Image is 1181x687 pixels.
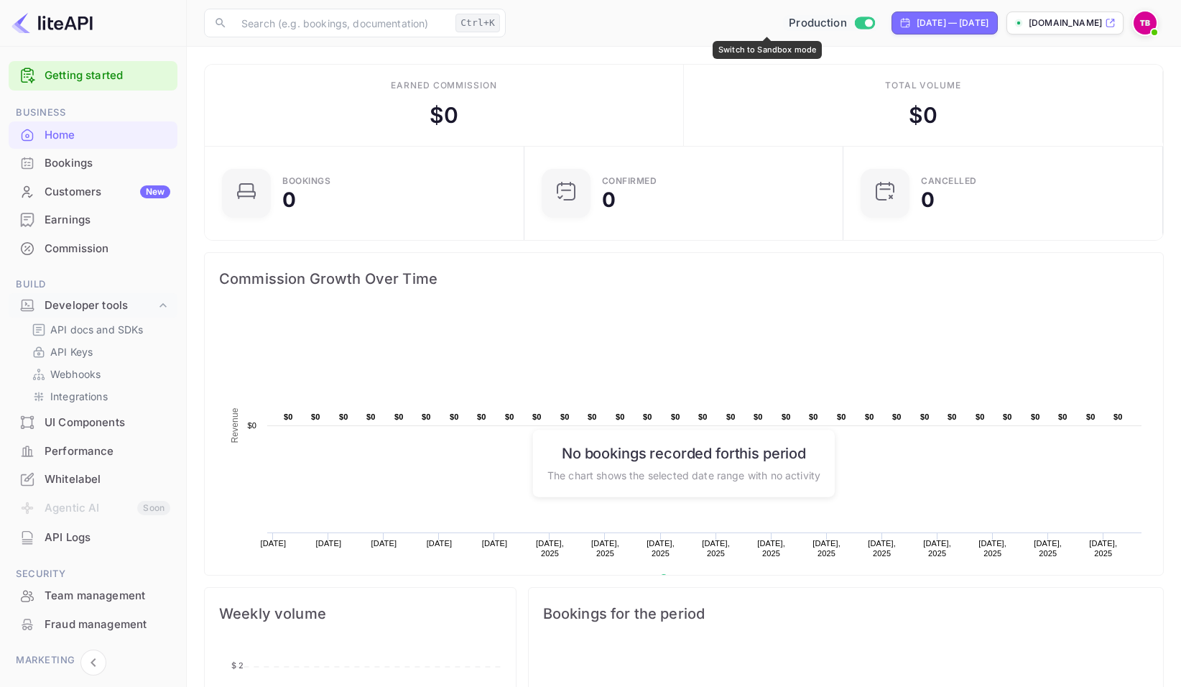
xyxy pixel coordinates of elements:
[602,190,616,210] div: 0
[311,412,320,421] text: $0
[9,524,177,552] div: API Logs
[50,344,93,359] p: API Keys
[282,190,296,210] div: 0
[366,412,376,421] text: $0
[45,212,170,229] div: Earnings
[591,539,619,558] text: [DATE], 2025
[422,412,431,421] text: $0
[477,412,486,421] text: $0
[50,366,101,382] p: Webhooks
[261,539,287,548] text: [DATE]
[1113,412,1123,421] text: $0
[282,177,330,185] div: Bookings
[673,574,710,584] text: Revenue
[885,79,962,92] div: Total volume
[32,389,166,404] a: Integrations
[891,11,998,34] div: Click to change the date range period
[1089,539,1117,558] text: [DATE], 2025
[9,149,177,177] div: Bookings
[45,530,170,546] div: API Logs
[812,539,840,558] text: [DATE], 2025
[80,650,106,676] button: Collapse navigation
[427,539,453,548] text: [DATE]
[976,412,985,421] text: $0
[45,471,170,488] div: Whitelabel
[26,341,172,362] div: API Keys
[9,206,177,233] a: Earnings
[394,412,404,421] text: $0
[9,121,177,148] a: Home
[45,588,170,604] div: Team management
[9,409,177,437] div: UI Components
[532,412,542,421] text: $0
[837,412,846,421] text: $0
[9,149,177,176] a: Bookings
[757,539,785,558] text: [DATE], 2025
[45,68,170,84] a: Getting started
[1086,412,1096,421] text: $0
[26,364,172,384] div: Webhooks
[1031,412,1040,421] text: $0
[9,438,177,466] div: Performance
[671,412,680,421] text: $0
[923,539,951,558] text: [DATE], 2025
[45,127,170,144] div: Home
[45,298,156,314] div: Developer tools
[783,15,880,32] div: Switch to Sandbox mode
[588,412,597,421] text: $0
[9,466,177,492] a: Whitelabel
[247,421,256,430] text: $0
[948,412,957,421] text: $0
[602,177,657,185] div: Confirmed
[9,653,177,668] span: Marketing
[482,539,508,548] text: [DATE]
[11,11,93,34] img: LiteAPI logo
[450,412,459,421] text: $0
[231,660,244,670] tspan: $ 2
[921,177,977,185] div: CANCELLED
[547,444,820,461] h6: No bookings recorded for this period
[9,582,177,610] div: Team management
[9,235,177,262] a: Commission
[45,617,170,633] div: Fraud management
[892,412,902,421] text: $0
[917,17,988,29] div: [DATE] — [DATE]
[32,322,166,337] a: API docs and SDKs
[230,407,240,443] text: Revenue
[455,14,500,32] div: Ctrl+K
[284,412,293,421] text: $0
[698,412,708,421] text: $0
[45,184,170,200] div: Customers
[45,443,170,460] div: Performance
[50,389,108,404] p: Integrations
[9,409,177,435] a: UI Components
[1003,412,1012,421] text: $0
[9,277,177,292] span: Build
[9,466,177,494] div: Whitelabel
[978,539,1006,558] text: [DATE], 2025
[9,206,177,234] div: Earnings
[754,412,763,421] text: $0
[9,235,177,263] div: Commission
[9,61,177,91] div: Getting started
[713,41,822,59] div: Switch to Sandbox mode
[219,267,1149,290] span: Commission Growth Over Time
[1134,11,1157,34] img: Tech Backin5
[9,178,177,206] div: CustomersNew
[26,386,172,407] div: Integrations
[9,178,177,205] a: CustomersNew
[9,105,177,121] span: Business
[391,79,497,92] div: Earned commission
[921,190,935,210] div: 0
[909,99,937,132] div: $ 0
[789,15,847,32] span: Production
[9,524,177,550] a: API Logs
[1058,412,1067,421] text: $0
[50,322,144,337] p: API docs and SDKs
[865,412,874,421] text: $0
[140,185,170,198] div: New
[9,293,177,318] div: Developer tools
[9,438,177,464] a: Performance
[809,412,818,421] text: $0
[9,611,177,637] a: Fraud management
